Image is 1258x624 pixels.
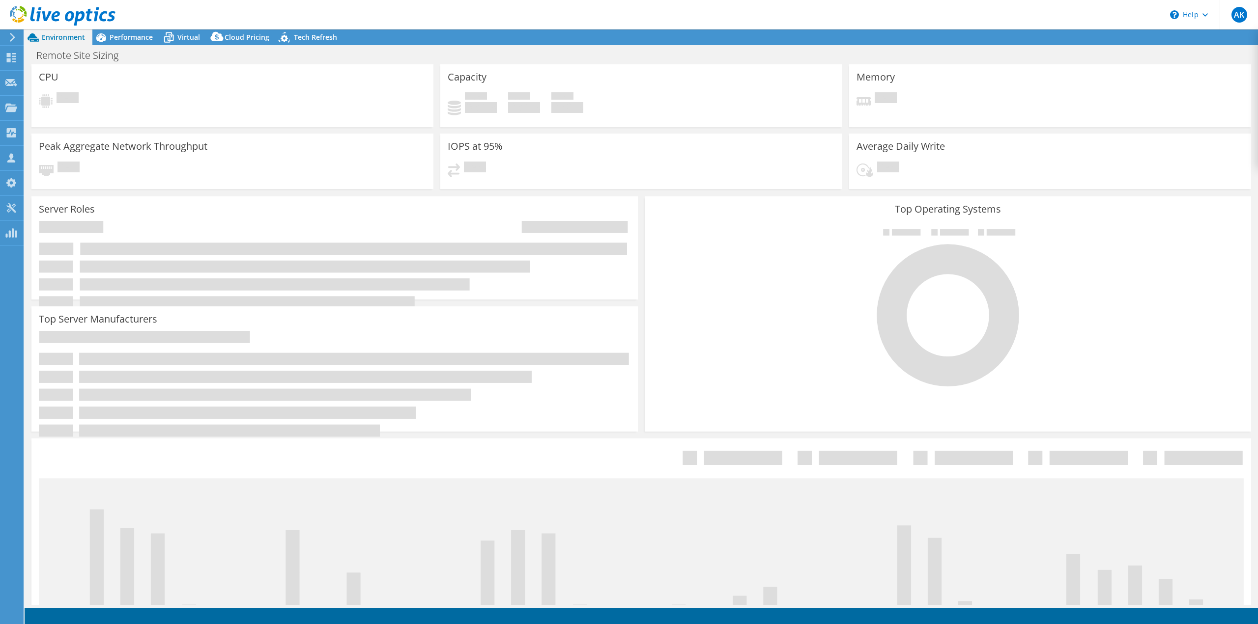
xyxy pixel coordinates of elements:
span: Pending [57,162,80,175]
h3: IOPS at 95% [448,141,503,152]
h3: Capacity [448,72,486,82]
h3: CPU [39,72,58,82]
span: Used [465,92,487,102]
svg: \n [1170,10,1179,19]
h3: Server Roles [39,204,95,215]
span: Tech Refresh [294,32,337,42]
h4: 0 GiB [551,102,583,113]
span: Performance [110,32,153,42]
h1: Remote Site Sizing [32,50,134,61]
span: Pending [464,162,486,175]
h3: Average Daily Write [857,141,945,152]
span: Free [508,92,530,102]
span: Pending [875,92,897,106]
h3: Peak Aggregate Network Throughput [39,141,207,152]
h3: Top Operating Systems [652,204,1244,215]
span: Pending [57,92,79,106]
span: AK [1231,7,1247,23]
h3: Top Server Manufacturers [39,314,157,325]
h4: 0 GiB [508,102,540,113]
span: Total [551,92,573,102]
span: Environment [42,32,85,42]
h4: 0 GiB [465,102,497,113]
h3: Memory [857,72,895,82]
span: Cloud Pricing [225,32,269,42]
span: Pending [877,162,899,175]
span: Virtual [177,32,200,42]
